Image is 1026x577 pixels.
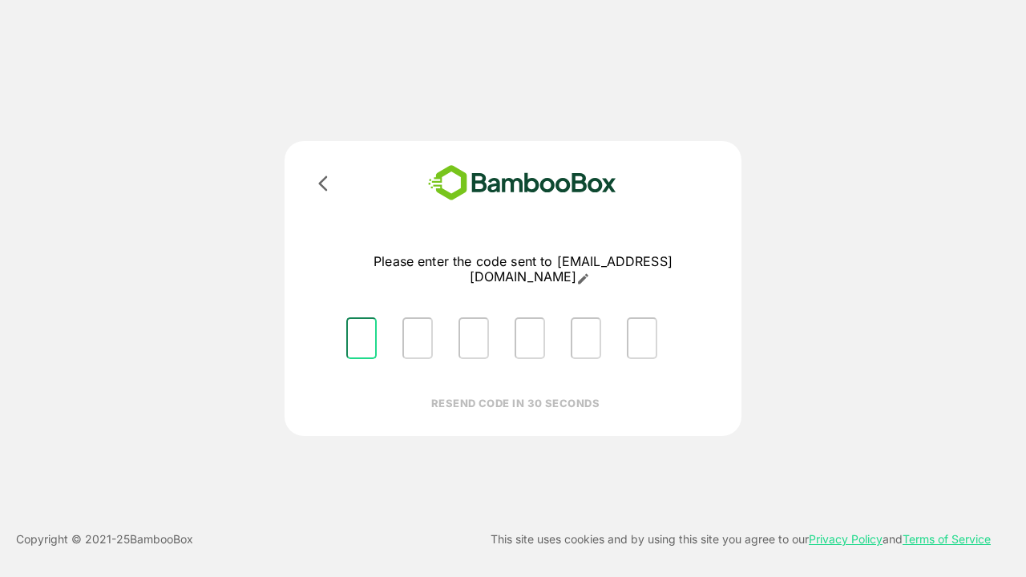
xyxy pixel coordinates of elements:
img: bamboobox [405,160,640,206]
input: Please enter OTP character 4 [515,317,545,359]
a: Privacy Policy [809,532,883,546]
input: Please enter OTP character 5 [571,317,601,359]
p: Please enter the code sent to [EMAIL_ADDRESS][DOMAIN_NAME] [333,254,713,285]
input: Please enter OTP character 6 [627,317,657,359]
a: Terms of Service [903,532,991,546]
input: Please enter OTP character 2 [402,317,433,359]
input: Please enter OTP character 3 [458,317,489,359]
p: This site uses cookies and by using this site you agree to our and [491,530,991,549]
input: Please enter OTP character 1 [346,317,377,359]
p: Copyright © 2021- 25 BambooBox [16,530,193,549]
